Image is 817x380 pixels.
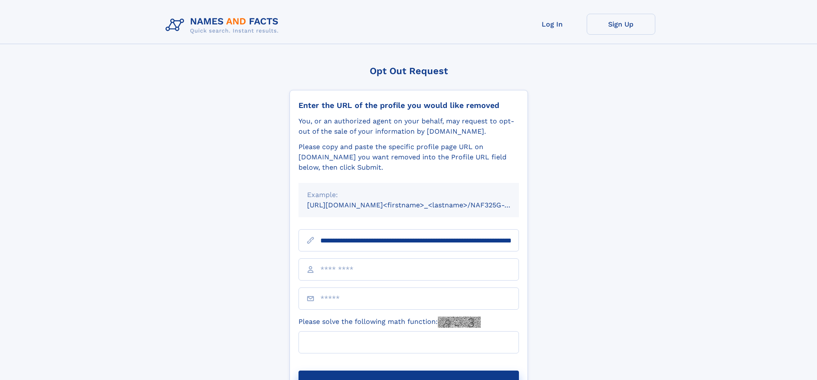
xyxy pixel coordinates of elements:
[289,66,528,76] div: Opt Out Request
[298,142,519,173] div: Please copy and paste the specific profile page URL on [DOMAIN_NAME] you want removed into the Pr...
[298,116,519,137] div: You, or an authorized agent on your behalf, may request to opt-out of the sale of your informatio...
[307,190,510,200] div: Example:
[587,14,655,35] a: Sign Up
[298,101,519,110] div: Enter the URL of the profile you would like removed
[518,14,587,35] a: Log In
[298,317,481,328] label: Please solve the following math function:
[162,14,286,37] img: Logo Names and Facts
[307,201,535,209] small: [URL][DOMAIN_NAME]<firstname>_<lastname>/NAF325G-xxxxxxxx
